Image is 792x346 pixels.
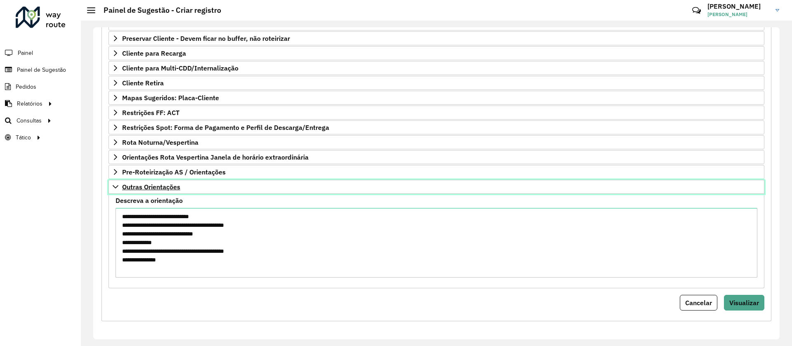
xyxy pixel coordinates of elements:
[108,120,764,134] a: Restrições Spot: Forma de Pagamento e Perfil de Descarga/Entrega
[108,180,764,194] a: Outras Orientações
[115,195,183,205] label: Descreva a orientação
[122,94,219,101] span: Mapas Sugeridos: Placa-Cliente
[724,295,764,311] button: Visualizar
[17,99,42,108] span: Relatórios
[17,66,66,74] span: Painel de Sugestão
[122,50,186,56] span: Cliente para Recarga
[108,165,764,179] a: Pre-Roteirização AS / Orientações
[707,2,769,10] h3: [PERSON_NAME]
[685,299,712,307] span: Cancelar
[108,150,764,164] a: Orientações Rota Vespertina Janela de horário extraordinária
[122,124,329,131] span: Restrições Spot: Forma de Pagamento e Perfil de Descarga/Entrega
[122,184,180,190] span: Outras Orientações
[108,106,764,120] a: Restrições FF: ACT
[122,154,309,160] span: Orientações Rota Vespertina Janela de horário extraordinária
[16,133,31,142] span: Tático
[122,169,226,175] span: Pre-Roteirização AS / Orientações
[108,194,764,288] div: Outras Orientações
[108,76,764,90] a: Cliente Retira
[16,116,42,125] span: Consultas
[108,31,764,45] a: Preservar Cliente - Devem ficar no buffer, não roteirizar
[688,2,705,19] a: Contato Rápido
[729,299,759,307] span: Visualizar
[680,295,717,311] button: Cancelar
[108,91,764,105] a: Mapas Sugeridos: Placa-Cliente
[18,49,33,57] span: Painel
[108,46,764,60] a: Cliente para Recarga
[16,82,36,91] span: Pedidos
[122,109,179,116] span: Restrições FF: ACT
[122,35,290,42] span: Preservar Cliente - Devem ficar no buffer, não roteirizar
[707,11,769,18] span: [PERSON_NAME]
[122,65,238,71] span: Cliente para Multi-CDD/Internalização
[95,6,221,15] h2: Painel de Sugestão - Criar registro
[108,61,764,75] a: Cliente para Multi-CDD/Internalização
[122,80,164,86] span: Cliente Retira
[108,135,764,149] a: Rota Noturna/Vespertina
[122,139,198,146] span: Rota Noturna/Vespertina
